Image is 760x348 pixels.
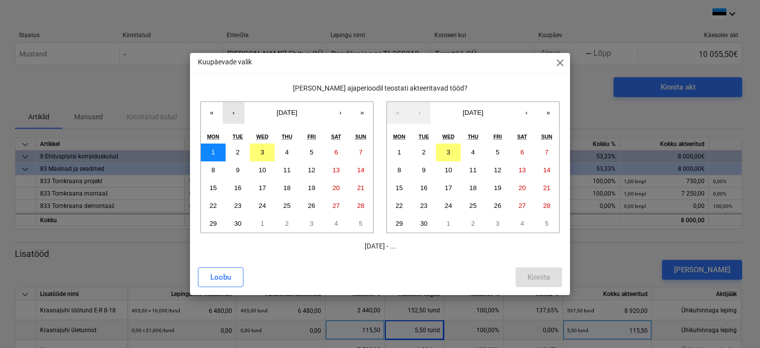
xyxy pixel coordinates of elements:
abbr: September 11, 2025 [470,166,477,174]
button: September 19, 2025 [485,179,510,197]
button: September 7, 2025 [534,144,559,161]
abbr: September 17, 2025 [445,184,452,192]
button: September 11, 2025 [275,161,299,179]
button: September 20, 2025 [324,179,349,197]
button: September 13, 2025 [510,161,535,179]
button: September 3, 2025 [250,144,275,161]
abbr: September 23, 2025 [234,202,241,209]
abbr: September 30, 2025 [234,220,241,227]
button: September 2, 2025 [412,144,436,161]
button: September 12, 2025 [299,161,324,179]
button: October 1, 2025 [436,215,461,233]
abbr: September 4, 2025 [471,149,475,156]
abbr: September 27, 2025 [519,202,526,209]
button: September 2, 2025 [226,144,250,161]
abbr: September 12, 2025 [308,166,315,174]
abbr: September 16, 2025 [420,184,427,192]
abbr: Thursday [468,134,478,140]
abbr: September 21, 2025 [543,184,551,192]
abbr: September 17, 2025 [259,184,266,192]
button: September 24, 2025 [250,197,275,215]
button: September 28, 2025 [534,197,559,215]
abbr: September 11, 2025 [284,166,291,174]
abbr: September 25, 2025 [284,202,291,209]
button: September 30, 2025 [226,215,250,233]
button: October 4, 2025 [324,215,349,233]
abbr: September 7, 2025 [545,149,548,156]
button: September 4, 2025 [461,144,485,161]
abbr: September 7, 2025 [359,149,362,156]
button: September 6, 2025 [324,144,349,161]
abbr: Tuesday [233,134,243,140]
button: September 1, 2025 [201,144,226,161]
button: September 9, 2025 [412,161,436,179]
abbr: September 3, 2025 [447,149,450,156]
button: September 27, 2025 [324,197,349,215]
abbr: September 26, 2025 [494,202,501,209]
abbr: September 28, 2025 [543,202,551,209]
button: › [330,102,351,124]
button: September 18, 2025 [275,179,299,197]
abbr: September 5, 2025 [496,149,499,156]
abbr: October 1, 2025 [447,220,450,227]
abbr: September 15, 2025 [395,184,403,192]
button: September 26, 2025 [485,197,510,215]
abbr: September 2, 2025 [422,149,426,156]
abbr: September 2, 2025 [236,149,239,156]
abbr: September 1, 2025 [211,149,215,156]
abbr: September 24, 2025 [259,202,266,209]
abbr: September 9, 2025 [422,166,426,174]
abbr: September 16, 2025 [234,184,241,192]
button: September 29, 2025 [387,215,412,233]
abbr: September 22, 2025 [209,202,217,209]
button: › [516,102,537,124]
button: September 17, 2025 [436,179,461,197]
abbr: Sunday [355,134,366,140]
button: September 15, 2025 [201,179,226,197]
abbr: Thursday [282,134,292,140]
abbr: October 3, 2025 [310,220,313,227]
abbr: October 3, 2025 [496,220,499,227]
button: September 14, 2025 [534,161,559,179]
button: September 7, 2025 [348,144,373,161]
button: September 8, 2025 [201,161,226,179]
abbr: September 8, 2025 [397,166,401,174]
span: [DATE] [463,109,483,116]
button: October 1, 2025 [250,215,275,233]
abbr: September 25, 2025 [470,202,477,209]
abbr: September 26, 2025 [308,202,315,209]
abbr: Monday [393,134,406,140]
abbr: September 5, 2025 [310,149,313,156]
abbr: Wednesday [442,134,455,140]
button: September 19, 2025 [299,179,324,197]
abbr: September 28, 2025 [357,202,365,209]
button: September 22, 2025 [201,197,226,215]
button: October 3, 2025 [299,215,324,233]
button: September 16, 2025 [412,179,436,197]
p: [DATE] - ... [198,241,562,251]
button: October 4, 2025 [510,215,535,233]
button: September 17, 2025 [250,179,275,197]
abbr: September 6, 2025 [334,149,338,156]
abbr: Monday [207,134,220,140]
button: September 21, 2025 [348,179,373,197]
abbr: September 23, 2025 [420,202,427,209]
abbr: September 27, 2025 [332,202,340,209]
button: September 5, 2025 [485,144,510,161]
button: September 29, 2025 [201,215,226,233]
button: September 9, 2025 [226,161,250,179]
button: September 24, 2025 [436,197,461,215]
abbr: October 2, 2025 [285,220,288,227]
abbr: September 15, 2025 [209,184,217,192]
button: September 25, 2025 [275,197,299,215]
button: September 11, 2025 [461,161,485,179]
button: September 27, 2025 [510,197,535,215]
abbr: Saturday [517,134,527,140]
button: September 12, 2025 [485,161,510,179]
button: September 10, 2025 [250,161,275,179]
abbr: September 12, 2025 [494,166,501,174]
p: [PERSON_NAME] ajaperioodil teostati akteeritavad tööd? [198,83,562,94]
abbr: September 3, 2025 [261,149,264,156]
abbr: September 6, 2025 [521,149,524,156]
abbr: September 24, 2025 [445,202,452,209]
